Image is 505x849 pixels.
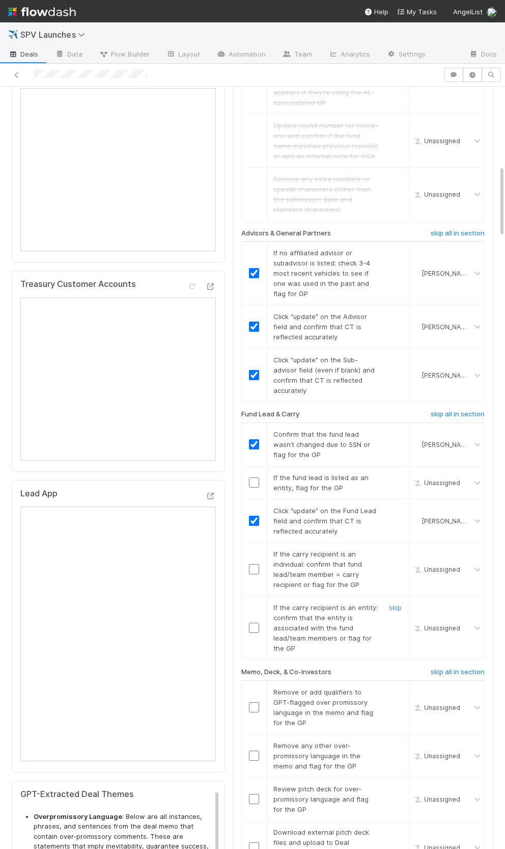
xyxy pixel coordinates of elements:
h6: skip all in section [431,229,485,237]
a: Data [47,47,91,63]
a: Settings [378,47,434,63]
span: SPV Launches [20,30,90,40]
a: skip all in section [431,668,485,680]
h6: Memo, Deck, & Co-Investors [241,668,331,676]
span: Remove or add qualifiers to GPT-flagged over promissory language in the memo and flag for the GP [273,688,373,727]
span: Unassigned [412,191,460,198]
img: avatar_04f2f553-352a-453f-b9fb-c6074dc60769.png [412,440,420,448]
img: avatar_04f2f553-352a-453f-b9fb-c6074dc60769.png [412,371,420,379]
img: logo-inverted-e16ddd16eac7371096b0.svg [8,3,76,20]
span: Confirm that the fund lead wasn’t changed due to SSN or flag for the GP [273,430,370,459]
h5: GPT-Extracted Deal Themes [20,789,212,800]
span: AngelList [453,8,483,16]
span: Unassigned [412,137,460,145]
img: avatar_04f2f553-352a-453f-b9fb-c6074dc60769.png [412,517,420,525]
span: My Tasks [397,8,437,16]
span: Update round number for follow-ons and confirm if the fund name matches previous round(s) or add ... [273,121,379,160]
span: Click "update" on the Fund Lead field and confirm that CT is reflected accurately [273,507,376,535]
img: avatar_04f2f553-352a-453f-b9fb-c6074dc60769.png [487,7,497,17]
a: Analytics [320,47,378,63]
span: [PERSON_NAME] [422,270,472,277]
span: Unassigned [412,479,460,487]
span: If the carry recipient is an entity: confirm that the entity is associated with the fund lead/tea... [273,603,378,652]
a: skip [389,603,402,612]
span: Review pitch deck for over-promissory language and flag for the GP [273,785,369,813]
a: skip all in section [431,229,485,242]
span: If no affiliated advisor or subadvisor is listed: check 3-4 most recent vehicles to see if one wa... [273,249,370,298]
span: Remove any other over-promissory language in the memo and flag for the GP [273,741,360,770]
a: Team [274,47,320,63]
h6: skip all in section [431,410,485,418]
span: ✈️ [8,30,18,39]
span: [PERSON_NAME] [422,372,472,379]
span: Flow Builder [99,49,150,59]
a: Docs [461,47,505,63]
img: avatar_04f2f553-352a-453f-b9fb-c6074dc60769.png [412,323,420,331]
span: If the carry recipient is an individual: confirm that fund lead/team member = carry recipient or ... [273,550,362,589]
a: Flow Builder [91,47,158,63]
a: Layout [158,47,208,63]
span: Unassigned [412,703,460,711]
h6: Fund Lead & Carry [241,410,299,418]
span: Unassigned [412,566,460,573]
h6: Advisors & General Partners [241,229,331,237]
span: Unassigned [412,795,460,803]
span: Ensure the first word (unless it’s “The”, then use the second word) in the syndicate name appears... [273,58,376,107]
a: Automation [208,47,274,63]
span: If the fund lead is listed as an entity, flag for the GP [273,473,369,492]
a: My Tasks [397,7,437,17]
span: [PERSON_NAME] [422,441,472,448]
span: Deals [8,49,39,59]
span: Unassigned [412,624,460,632]
h5: Treasury Customer Accounts [20,279,136,289]
span: Remove any extra numbers or special characters (other than the submission date and standard chara... [273,175,371,214]
a: skip all in section [431,410,485,422]
h6: skip all in section [431,668,485,676]
img: avatar_04f2f553-352a-453f-b9fb-c6074dc60769.png [412,269,420,277]
h5: Lead App [20,489,58,499]
div: Help [364,7,388,17]
strong: Overpromissory Language [34,812,122,820]
span: Click "update" on the Advisor field and confirm that CT is reflected accurately [273,312,367,341]
span: [PERSON_NAME] [422,323,472,331]
span: [PERSON_NAME] [422,517,472,525]
span: Click "update" on the Sub-advisor field (even if blank) and confirm that CT is reflected accurately [273,356,375,394]
span: Unassigned [412,752,460,759]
